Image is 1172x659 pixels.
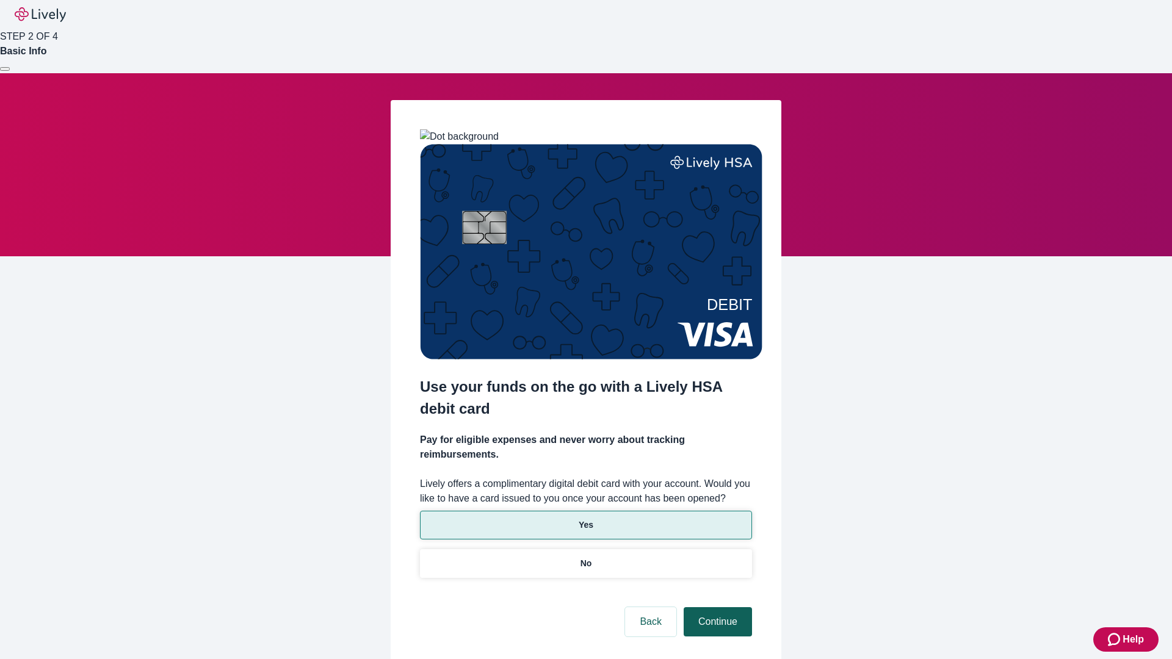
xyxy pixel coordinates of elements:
[420,129,499,144] img: Dot background
[1093,627,1159,652] button: Zendesk support iconHelp
[15,7,66,22] img: Lively
[420,144,762,359] img: Debit card
[420,549,752,578] button: No
[581,557,592,570] p: No
[420,477,752,506] label: Lively offers a complimentary digital debit card with your account. Would you like to have a card...
[625,607,676,636] button: Back
[420,376,752,420] h2: Use your funds on the go with a Lively HSA debit card
[420,511,752,539] button: Yes
[420,433,752,462] h4: Pay for eligible expenses and never worry about tracking reimbursements.
[684,607,752,636] button: Continue
[1108,632,1123,647] svg: Zendesk support icon
[1123,632,1144,647] span: Help
[579,519,593,531] p: Yes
